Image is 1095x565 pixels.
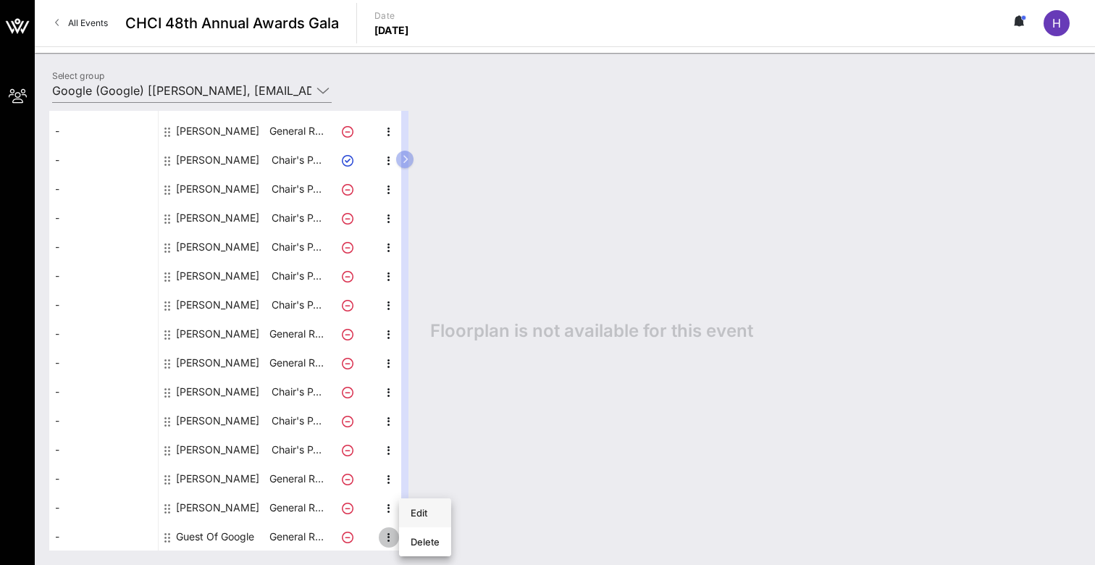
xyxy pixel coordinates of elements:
[267,146,325,175] p: Chair's P…
[1044,10,1070,36] div: H
[176,493,259,522] div: Steve Rosales
[49,522,158,551] div: -
[267,117,325,146] p: General R…
[176,522,254,551] div: Guest Of Google
[267,493,325,522] p: General R…
[176,233,259,261] div: Gladys Perez
[49,464,158,493] div: -
[46,12,117,35] a: All Events
[49,406,158,435] div: -
[267,204,325,233] p: Chair's P…
[49,435,158,464] div: -
[49,377,158,406] div: -
[176,377,259,406] div: Laura Maristany
[49,146,158,175] div: -
[176,117,259,146] div: Alejandro Roark
[49,117,158,146] div: -
[176,406,259,435] div: Mauro Morales
[374,9,409,23] p: Date
[49,233,158,261] div: -
[49,261,158,290] div: -
[176,261,259,290] div: Janet Murguia
[267,522,325,551] p: General R…
[267,406,325,435] p: Chair's P…
[374,23,409,38] p: [DATE]
[176,348,259,377] div: Julietta Lopez
[68,17,108,28] span: All Events
[176,290,259,319] div: Jesus Garcia-Valadez
[49,204,158,233] div: -
[1052,16,1061,30] span: H
[411,536,440,548] div: Delete
[267,233,325,261] p: Chair's P…
[176,435,259,464] div: Melonie Parker
[176,175,259,204] div: Dayanara Ramirez
[176,146,259,175] div: Chanelle Hardy
[49,348,158,377] div: -
[267,319,325,348] p: General R…
[49,493,158,522] div: -
[267,261,325,290] p: Chair's P…
[430,320,753,342] span: Floorplan is not available for this event
[52,70,104,81] label: Select group
[176,319,259,348] div: JudeAnne Heath
[176,204,259,233] div: Delia DeLaVara
[267,435,325,464] p: Chair's P…
[267,348,325,377] p: General R…
[267,290,325,319] p: Chair's P…
[267,377,325,406] p: Chair's P…
[125,12,339,34] span: CHCI 48th Annual Awards Gala
[267,175,325,204] p: Chair's P…
[49,319,158,348] div: -
[411,507,440,519] div: Edit
[267,464,325,493] p: General R…
[49,290,158,319] div: -
[49,175,158,204] div: -
[176,464,259,493] div: Sam Aleman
